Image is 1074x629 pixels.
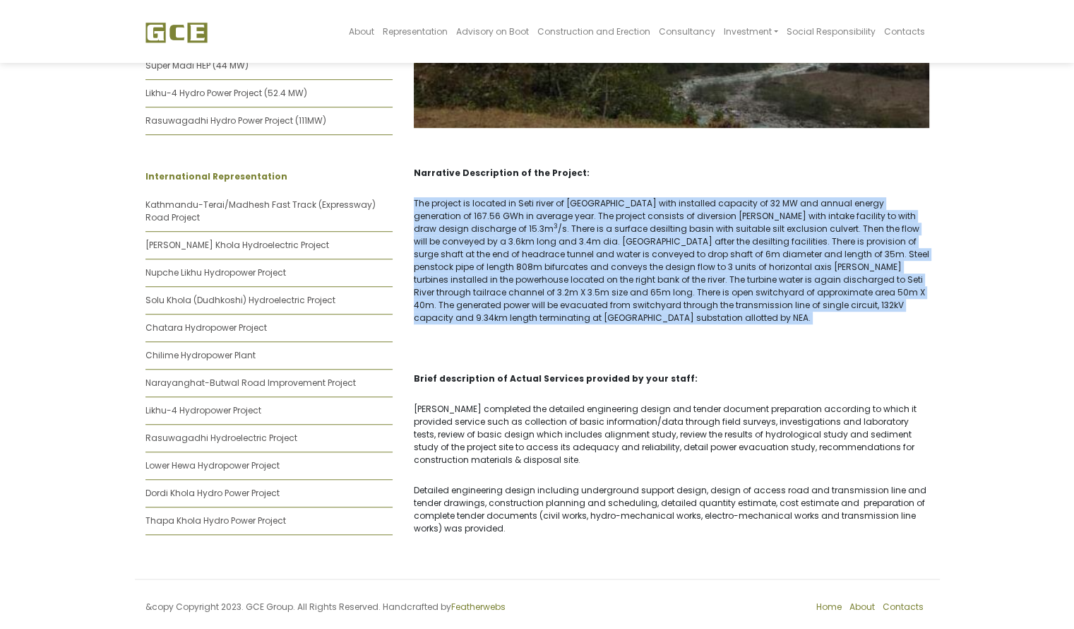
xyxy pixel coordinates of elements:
[145,487,280,499] a: Dordi Khola Hydro Power Project
[787,25,876,37] span: Social Responsibility
[145,59,249,71] a: Super Madi HEP (44 MW)
[145,266,286,278] a: Nupche Likhu Hydropower Project
[135,601,537,622] div: &copy Copyright 2023. GCE Group. All Rights Reserved. Handcrafted by
[145,87,307,99] a: Likhu-4 Hydro Power Project (52.4 MW)
[414,167,590,179] strong: Narrative Description of the Project:
[145,377,356,389] a: Narayanghat-Butwal Road Improvement Project
[414,403,929,466] p: [PERSON_NAME] completed the detailed engineering design and tender document preparation according...
[382,25,447,37] span: Representation
[145,322,267,334] a: Chatara Hydropower Project
[451,601,506,613] a: Featherwebs
[145,170,393,183] p: International Representation
[145,404,261,416] a: Likhu-4 Hydropower Project
[654,4,719,59] a: Consultancy
[537,25,650,37] span: Construction and Erection
[658,25,715,37] span: Consultancy
[782,4,880,59] a: Social Responsibility
[414,484,929,535] p: Detailed engineering design including underground support design, design of access road and trans...
[414,197,929,324] p: The project is located in Seti river of [GEOGRAPHIC_DATA] with installed capacity of 32 MW and an...
[145,22,208,43] img: GCE Group
[884,25,925,37] span: Contacts
[145,114,326,127] a: Rasuwagadhi Hydro Power Project (111MW)
[554,223,558,231] sup: 3
[455,25,528,37] span: Advisory on Boot
[451,4,532,59] a: Advisory on Boot
[145,294,335,306] a: Solu Khola (Dudhkoshi) Hydroelectric Project
[378,4,451,59] a: Representation
[344,4,378,59] a: About
[145,515,286,527] a: Thapa Khola Hydro Power Project
[145,239,329,251] a: [PERSON_NAME] Khola Hydroelectric Project
[883,601,924,613] a: Contacts
[723,25,771,37] span: Investment
[145,349,256,361] a: Chilime Hydropower Plant
[719,4,782,59] a: Investment
[532,4,654,59] a: Construction and Erection
[348,25,374,37] span: About
[880,4,929,59] a: Contacts
[414,372,698,384] strong: Brief description of Actual Services provided by your staff:
[145,459,280,471] a: Lower Hewa Hydropower Project
[849,601,875,613] a: About
[145,432,297,444] a: Rasuwagadhi Hydroelectric Project
[816,601,842,613] a: Home
[145,199,376,223] a: Kathmandu-Terai/Madhesh Fast Track (Expressway) Road Project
